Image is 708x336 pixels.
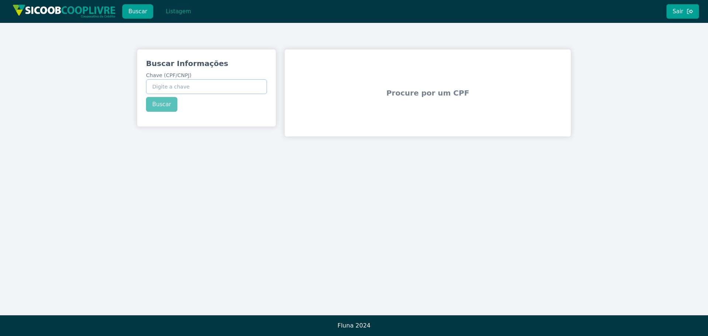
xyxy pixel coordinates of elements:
img: img/sicoob_cooplivre.png [13,4,116,18]
button: Listagem [159,4,197,19]
input: Chave (CPF/CNPJ) [146,79,267,94]
h3: Buscar Informações [146,58,267,69]
span: Fluna 2024 [337,322,371,329]
span: Procure por um CPF [288,70,568,116]
button: Sair [666,4,699,19]
span: Chave (CPF/CNPJ) [146,72,191,78]
button: Buscar [122,4,153,19]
